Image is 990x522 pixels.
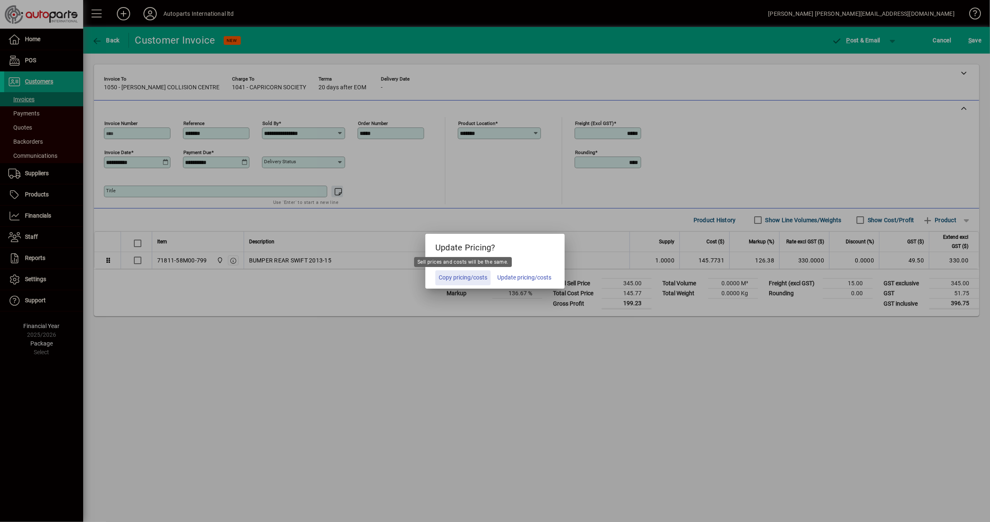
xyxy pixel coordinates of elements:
span: Copy pricing/costs [439,273,487,282]
button: Update pricing/costs [494,270,555,285]
h5: Update Pricing? [425,234,565,258]
span: Update pricing/costs [497,273,551,282]
button: Copy pricing/costs [435,270,491,285]
div: Sell prices and costs will be the same. [414,257,512,267]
